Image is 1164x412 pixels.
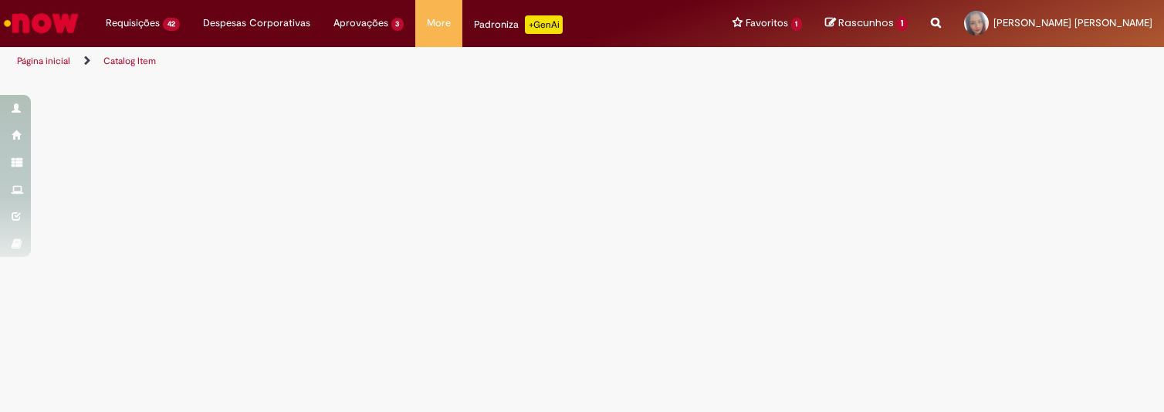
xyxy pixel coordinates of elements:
span: Aprovações [333,15,388,31]
div: Padroniza [474,15,563,34]
span: 42 [163,18,180,31]
p: +GenAi [525,15,563,34]
span: Favoritos [746,15,788,31]
a: Página inicial [17,55,70,67]
span: Despesas Corporativas [203,15,310,31]
span: More [427,15,451,31]
span: 3 [391,18,404,31]
img: ServiceNow [2,8,81,39]
span: Requisições [106,15,160,31]
a: Catalog Item [103,55,156,67]
ul: Trilhas de página [12,47,764,76]
a: Rascunhos [825,16,908,31]
span: 1 [896,17,908,31]
span: [PERSON_NAME] [PERSON_NAME] [993,16,1152,29]
span: 1 [791,18,803,31]
span: Rascunhos [838,15,894,30]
